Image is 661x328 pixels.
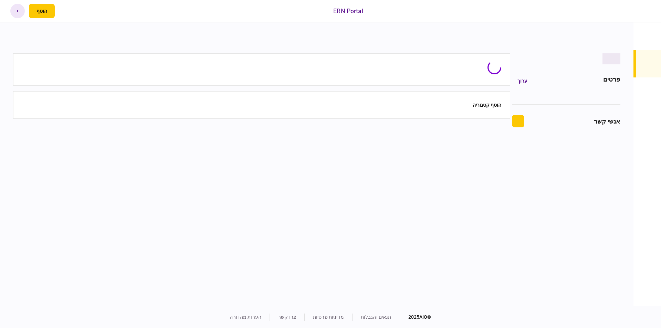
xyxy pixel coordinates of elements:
[400,314,431,321] div: © 2025 AIO
[473,102,501,108] button: הוסף קטגוריה
[361,314,391,320] a: תנאים והגבלות
[603,75,620,87] div: פרטים
[313,314,344,320] a: מדיניות פרטיות
[10,4,25,18] button: י
[333,7,363,15] div: ERN Portal
[512,75,533,87] button: ערוך
[278,314,296,320] a: צרו קשר
[29,4,55,18] button: פתח תפריט להוספת לקוח
[594,117,620,126] div: אנשי קשר
[59,4,73,18] button: פתח רשימת התראות
[230,314,261,320] a: הערות מהדורה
